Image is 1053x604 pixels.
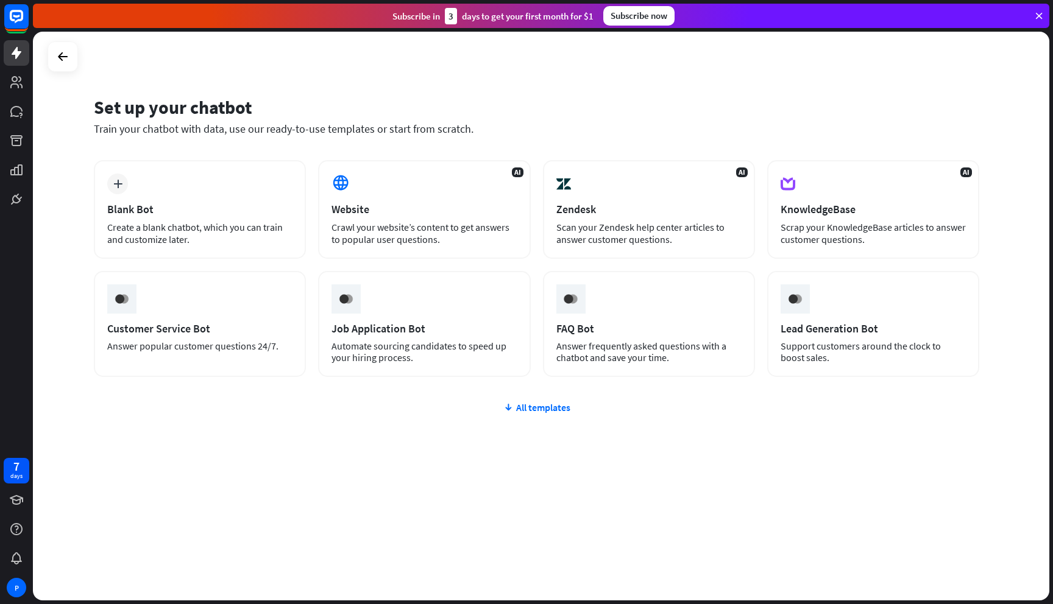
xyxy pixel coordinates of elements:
[4,458,29,483] a: 7 days
[10,5,46,41] button: Open LiveChat chat widget
[603,6,675,26] div: Subscribe now
[7,578,26,597] div: P
[392,8,594,24] div: Subscribe in days to get your first month for $1
[445,8,457,24] div: 3
[10,472,23,480] div: days
[13,461,19,472] div: 7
